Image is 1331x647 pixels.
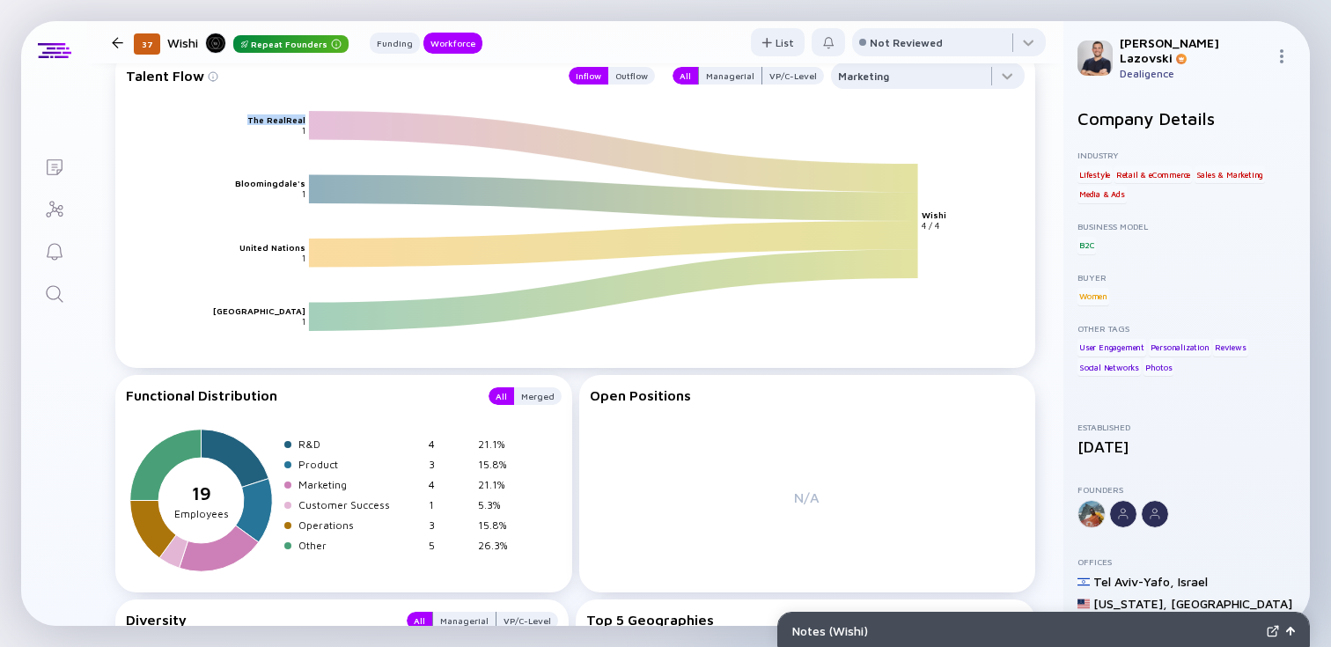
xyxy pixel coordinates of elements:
[478,539,520,552] div: 26.3%
[192,483,211,504] tspan: 19
[423,33,482,54] button: Workforce
[21,229,87,271] a: Reminders
[1114,165,1192,183] div: Retail & eCommerce
[478,478,520,491] div: 21.1%
[134,33,160,55] div: 37
[1077,576,1090,588] img: Israel Flag
[126,62,551,89] div: Talent Flow
[590,417,1026,577] div: N/A
[1077,108,1296,129] h2: Company Details
[870,36,943,49] div: Not Reviewed
[1149,339,1211,357] div: Personalization
[1077,598,1090,610] img: United States Flag
[1286,627,1295,636] img: Open Notes
[1267,625,1279,637] img: Expand Notes
[429,498,471,511] div: 1
[21,187,87,229] a: Investor Map
[1077,186,1127,203] div: Media & Ads
[1077,165,1112,183] div: Lifestyle
[302,188,305,199] text: 1
[423,34,482,52] div: Workforce
[1171,596,1292,611] div: [GEOGRAPHIC_DATA]
[673,67,698,85] button: All
[1275,49,1289,63] img: Menu
[298,478,422,491] div: Marketing
[239,242,305,253] text: United Nations
[407,612,432,629] button: All
[370,34,420,52] div: Funding
[751,28,805,56] button: List
[1077,484,1296,495] div: Founders
[1077,221,1296,232] div: Business Model
[302,316,305,327] text: 1
[433,612,496,629] div: Managerial
[1195,165,1266,183] div: Sales & Marketing
[126,387,471,405] div: Functional Distribution
[478,498,520,511] div: 5.3%
[762,67,824,85] button: VP/C-Level
[1120,67,1268,80] div: Dealigence
[1143,358,1174,376] div: Photos
[1077,272,1296,283] div: Buyer
[1077,358,1141,376] div: Social Networks
[429,458,471,471] div: 3
[1077,339,1146,357] div: User Engagement
[478,437,520,451] div: 21.1%
[1077,437,1296,456] div: [DATE]
[489,387,514,405] button: All
[1077,422,1296,432] div: Established
[792,623,1260,638] div: Notes ( Wishi )
[1213,339,1248,357] div: Reviews
[478,518,520,532] div: 15.8%
[569,67,608,85] button: Inflow
[302,125,305,136] text: 1
[922,210,946,221] text: Wishi
[1120,35,1268,65] div: [PERSON_NAME] Lazovski
[370,33,420,54] button: Funding
[298,458,422,471] div: Product
[298,437,422,451] div: R&D
[21,144,87,187] a: Lists
[1178,574,1208,589] div: Israel
[1093,596,1167,611] div: [US_STATE] ,
[751,29,805,56] div: List
[429,478,471,491] div: 4
[1077,288,1109,305] div: Women
[1077,40,1113,76] img: Adam Profile Picture
[432,612,496,629] button: Managerial
[298,518,422,532] div: Operations
[698,67,762,85] button: Managerial
[126,612,389,629] div: Diversity
[213,305,305,316] text: [GEOGRAPHIC_DATA]
[21,271,87,313] a: Search
[608,67,655,85] button: Outflow
[429,437,471,451] div: 4
[922,221,939,232] text: 4 / 4
[429,518,471,532] div: 3
[233,35,349,53] div: Repeat Founders
[429,539,471,552] div: 5
[586,612,857,629] div: Top 5 Geographies
[1077,150,1296,160] div: Industry
[514,387,562,405] button: Merged
[174,507,229,520] tspan: Employees
[298,539,422,552] div: Other
[1077,237,1096,254] div: B2C
[302,253,305,263] text: 1
[1077,556,1296,567] div: Offices
[247,114,305,125] text: The RealReal
[1093,574,1174,589] div: Tel Aviv-Yafo ,
[590,387,1026,403] div: Open Positions
[699,67,761,85] div: Managerial
[496,612,558,629] button: VP/C-Level
[1077,323,1296,334] div: Other Tags
[167,32,349,54] div: Wishi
